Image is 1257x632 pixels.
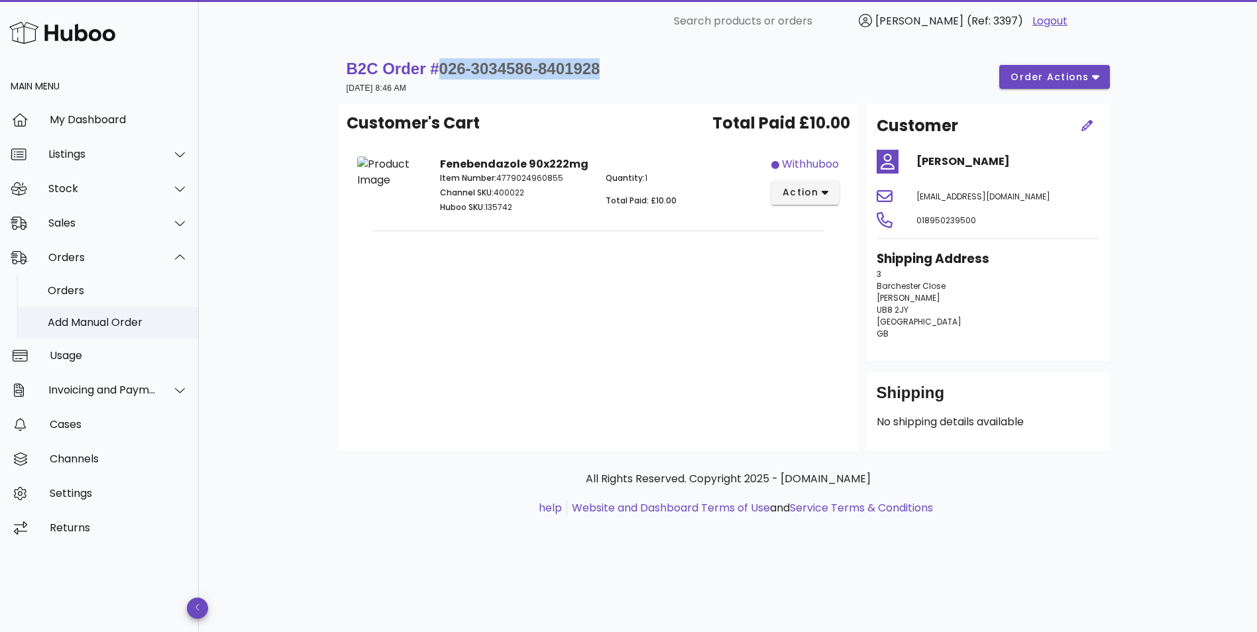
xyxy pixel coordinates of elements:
span: 026-3034586-8401928 [439,60,600,78]
img: Product Image [357,156,424,188]
h4: [PERSON_NAME] [916,154,1099,170]
span: [PERSON_NAME] [875,13,963,28]
p: No shipping details available [877,414,1099,430]
span: order actions [1010,70,1089,84]
span: Customer's Cart [347,111,480,135]
div: Listings [48,148,156,160]
a: Service Terms & Conditions [790,500,933,515]
span: GB [877,328,889,339]
span: Huboo SKU: [440,201,485,213]
span: [PERSON_NAME] [877,292,940,303]
span: Quantity: [606,172,645,184]
span: action [782,185,819,199]
span: (Ref: 3397) [967,13,1023,28]
div: Settings [50,487,188,500]
li: and [567,500,933,516]
span: [EMAIL_ADDRESS][DOMAIN_NAME] [916,191,1050,202]
a: Logout [1032,13,1067,29]
span: UB8 2JY [877,304,908,315]
p: All Rights Reserved. Copyright 2025 - [DOMAIN_NAME] [349,471,1107,487]
div: Add Manual Order [48,316,188,329]
div: Orders [48,251,156,264]
div: Returns [50,521,188,534]
p: 1 [606,172,756,184]
span: Total Paid: £10.00 [606,195,677,206]
div: Stock [48,182,156,195]
button: action [771,181,840,205]
img: Huboo Logo [9,19,115,47]
span: 3 [877,268,881,280]
div: withhuboo [782,156,839,172]
h3: Shipping Address [877,250,1099,268]
p: 400022 [440,187,590,199]
span: Channel SKU: [440,187,494,198]
div: Sales [48,217,156,229]
p: 135742 [440,201,590,213]
div: My Dashboard [50,113,188,126]
div: Channels [50,452,188,465]
strong: B2C Order # [347,60,600,78]
div: Orders [48,284,188,297]
strong: Fenebendazole 90x222mg [440,156,588,172]
div: Shipping [877,382,1099,414]
small: [DATE] 8:46 AM [347,83,407,93]
a: Website and Dashboard Terms of Use [572,500,770,515]
span: [GEOGRAPHIC_DATA] [877,316,961,327]
span: Barchester Close [877,280,946,291]
button: order actions [999,65,1109,89]
div: Usage [50,349,188,362]
h2: Customer [877,114,958,138]
span: Total Paid £10.00 [712,111,850,135]
p: 4779024960855 [440,172,590,184]
span: Item Number: [440,172,496,184]
div: Cases [50,418,188,431]
div: Invoicing and Payments [48,384,156,396]
a: help [539,500,562,515]
span: 018950239500 [916,215,976,226]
